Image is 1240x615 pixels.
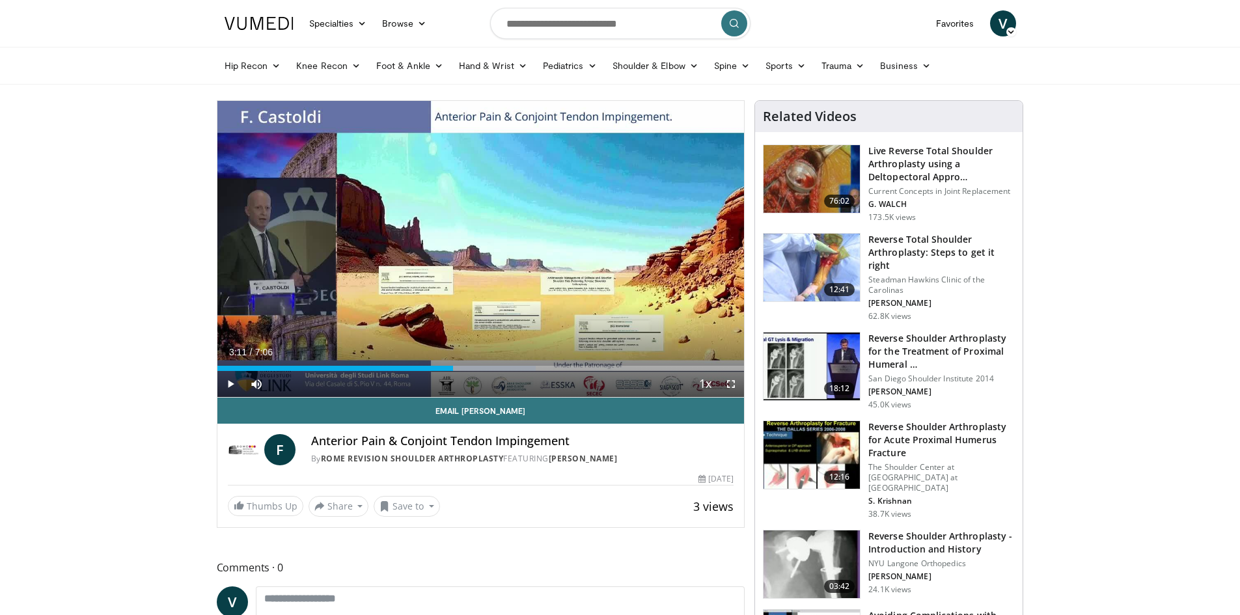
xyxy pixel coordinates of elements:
[868,212,916,223] p: 173.5K views
[698,473,734,485] div: [DATE]
[692,371,718,397] button: Playback Rate
[374,10,434,36] a: Browse
[824,283,855,296] span: 12:41
[868,275,1015,295] p: Steadman Hawkins Clinic of the Carolinas
[301,10,375,36] a: Specialties
[868,144,1015,184] h3: Live Reverse Total Shoulder Arthroplasty using a Deltopectoral Appro…
[868,400,911,410] p: 45.0K views
[868,186,1015,197] p: Current Concepts in Joint Replacement
[374,496,440,517] button: Save to
[764,530,860,598] img: zucker_4.png.150x105_q85_crop-smart_upscale.jpg
[872,53,939,79] a: Business
[255,347,273,357] span: 7:06
[217,398,745,424] a: Email [PERSON_NAME]
[706,53,758,79] a: Spine
[763,144,1015,223] a: 76:02 Live Reverse Total Shoulder Arthroplasty using a Deltopectoral Appro… Current Concepts in J...
[490,8,751,39] input: Search topics, interventions
[824,382,855,395] span: 18:12
[718,371,744,397] button: Fullscreen
[868,584,911,595] p: 24.1K views
[763,109,857,124] h4: Related Videos
[250,347,253,357] span: /
[368,53,451,79] a: Foot & Ankle
[217,101,745,398] video-js: Video Player
[814,53,873,79] a: Trauma
[605,53,706,79] a: Shoulder & Elbow
[549,453,618,464] a: [PERSON_NAME]
[868,374,1015,384] p: San Diego Shoulder Institute 2014
[824,580,855,593] span: 03:42
[868,462,1015,493] p: The Shoulder Center at [GEOGRAPHIC_DATA] at [GEOGRAPHIC_DATA]
[868,387,1015,397] p: [PERSON_NAME]
[228,496,303,516] a: Thumbs Up
[229,347,247,357] span: 3:11
[217,559,745,576] span: Comments 0
[990,10,1016,36] a: V
[264,434,296,465] a: F
[228,434,259,465] img: Rome Revision Shoulder Arthroplasty
[868,530,1015,556] h3: Reverse Shoulder Arthroplasty - Introduction and History
[868,233,1015,272] h3: Reverse Total Shoulder Arthroplasty: Steps to get it right
[868,509,911,519] p: 38.7K views
[764,234,860,301] img: 326034_0000_1.png.150x105_q85_crop-smart_upscale.jpg
[217,53,289,79] a: Hip Recon
[763,233,1015,321] a: 12:41 Reverse Total Shoulder Arthroplasty: Steps to get it right Steadman Hawkins Clinic of the C...
[763,332,1015,410] a: 18:12 Reverse Shoulder Arthroplasty for the Treatment of Proximal Humeral … San Diego Shoulder In...
[217,366,745,371] div: Progress Bar
[451,53,535,79] a: Hand & Wrist
[321,453,504,464] a: Rome Revision Shoulder Arthroplasty
[868,332,1015,371] h3: Reverse Shoulder Arthroplasty for the Treatment of Proximal Humeral …
[758,53,814,79] a: Sports
[824,195,855,208] span: 76:02
[217,371,243,397] button: Play
[763,420,1015,519] a: 12:16 Reverse Shoulder Arthroplasty for Acute Proximal Humerus Fracture The Shoulder Center at [G...
[868,496,1015,506] p: S. Krishnan
[928,10,982,36] a: Favorites
[764,333,860,400] img: Q2xRg7exoPLTwO8X4xMDoxOjA4MTsiGN.150x105_q85_crop-smart_upscale.jpg
[693,499,734,514] span: 3 views
[309,496,369,517] button: Share
[535,53,605,79] a: Pediatrics
[868,571,1015,582] p: [PERSON_NAME]
[764,421,860,489] img: butch_reverse_arthroplasty_3.png.150x105_q85_crop-smart_upscale.jpg
[824,471,855,484] span: 12:16
[288,53,368,79] a: Knee Recon
[868,420,1015,459] h3: Reverse Shoulder Arthroplasty for Acute Proximal Humerus Fracture
[311,453,734,465] div: By FEATURING
[763,530,1015,599] a: 03:42 Reverse Shoulder Arthroplasty - Introduction and History NYU Langone Orthopedics [PERSON_NA...
[868,558,1015,569] p: NYU Langone Orthopedics
[764,145,860,213] img: 684033_3.png.150x105_q85_crop-smart_upscale.jpg
[868,298,1015,308] p: [PERSON_NAME]
[225,17,294,30] img: VuMedi Logo
[868,311,911,321] p: 62.8K views
[243,371,269,397] button: Mute
[311,434,734,448] h4: Anterior Pain & Conjoint Tendon Impingement
[868,199,1015,210] p: G. WALCH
